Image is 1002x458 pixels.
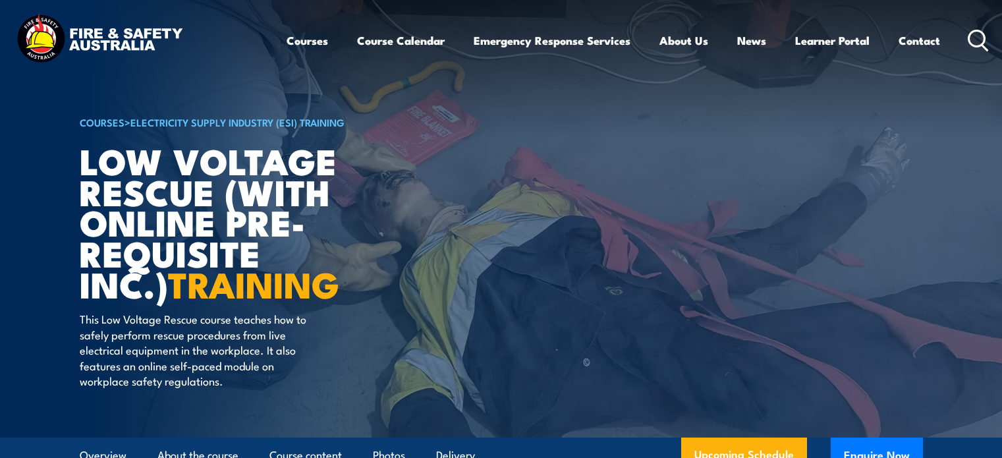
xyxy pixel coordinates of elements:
[795,23,870,58] a: Learner Portal
[130,115,345,129] a: Electricity Supply Industry (ESI) Training
[80,114,405,130] h6: >
[899,23,940,58] a: Contact
[80,311,320,388] p: This Low Voltage Rescue course teaches how to safely perform rescue procedures from live electric...
[168,256,339,310] strong: TRAINING
[287,23,328,58] a: Courses
[659,23,708,58] a: About Us
[737,23,766,58] a: News
[80,145,405,299] h1: Low Voltage Rescue (with online Pre-requisite inc.)
[474,23,630,58] a: Emergency Response Services
[80,115,125,129] a: COURSES
[357,23,445,58] a: Course Calendar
